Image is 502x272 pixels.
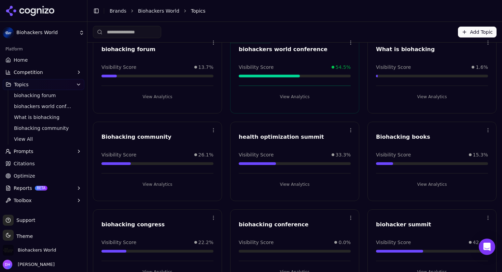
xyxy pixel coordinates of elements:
[476,64,488,71] span: 1.6%
[479,239,495,255] div: Open Intercom Messenger
[101,239,136,246] span: Visibility Score
[14,148,33,155] span: Prompts
[3,158,84,169] a: Citations
[239,221,351,229] div: biohacking conference
[14,233,33,239] span: Theme
[138,7,179,14] a: Biohackers World
[14,172,35,179] span: Optimize
[3,67,84,78] button: Competition
[376,45,488,54] div: What is biohacking
[376,151,411,158] span: Visibility Score
[18,247,56,253] span: Biohackers World
[239,239,274,246] span: Visibility Score
[14,217,35,224] span: Support
[110,7,483,14] nav: breadcrumb
[101,64,136,71] span: Visibility Score
[376,221,488,229] div: biohacker summit
[3,146,84,157] button: Prompts
[3,183,84,194] button: ReportsBETA
[14,69,43,76] span: Competition
[101,179,213,190] button: View Analytics
[3,55,84,65] a: Home
[3,260,12,269] img: Dmytro Horbyk
[376,64,411,71] span: Visibility Score
[376,179,488,190] button: View Analytics
[16,30,76,36] span: Biohackers World
[101,133,213,141] div: Biohacking community
[101,45,213,54] div: biohacking forum
[239,133,351,141] div: health optimization summit
[11,102,76,111] a: biohackers world conference
[376,133,488,141] div: Biohacking books
[14,103,73,110] span: biohackers world conference
[3,44,84,55] div: Platform
[239,151,274,158] span: Visibility Score
[3,195,84,206] button: Toolbox
[336,64,351,71] span: 54.5%
[101,221,213,229] div: biohacking congress
[3,260,55,269] button: Open user button
[14,136,73,142] span: View All
[35,186,47,191] span: BETA
[15,261,55,268] span: [PERSON_NAME]
[198,64,213,71] span: 13.7%
[3,27,14,38] img: Biohackers World
[458,27,497,37] button: Add Topic
[473,239,488,246] span: 42.0%
[3,245,14,256] img: Biohackers World
[239,91,351,102] button: View Analytics
[239,179,351,190] button: View Analytics
[239,64,274,71] span: Visibility Score
[3,79,84,90] button: Topics
[198,151,213,158] span: 26.1%
[101,151,136,158] span: Visibility Score
[338,239,351,246] span: 0.0%
[376,91,488,102] button: View Analytics
[376,239,411,246] span: Visibility Score
[11,134,76,144] a: View All
[14,185,32,192] span: Reports
[198,239,213,246] span: 22.2%
[473,151,488,158] span: 15.3%
[101,91,213,102] button: View Analytics
[239,45,351,54] div: biohackers world conference
[191,7,206,14] span: Topics
[14,114,73,121] span: What is biohacking
[14,57,28,63] span: Home
[14,160,35,167] span: Citations
[336,151,351,158] span: 33.3%
[14,197,32,204] span: Toolbox
[14,81,29,88] span: Topics
[11,112,76,122] a: What is biohacking
[3,245,56,256] button: Open organization switcher
[110,8,126,14] a: Brands
[14,125,73,132] span: Biohacking community
[3,170,84,181] a: Optimize
[11,123,76,133] a: Biohacking community
[14,92,73,99] span: biohacking forum
[11,91,76,100] a: biohacking forum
